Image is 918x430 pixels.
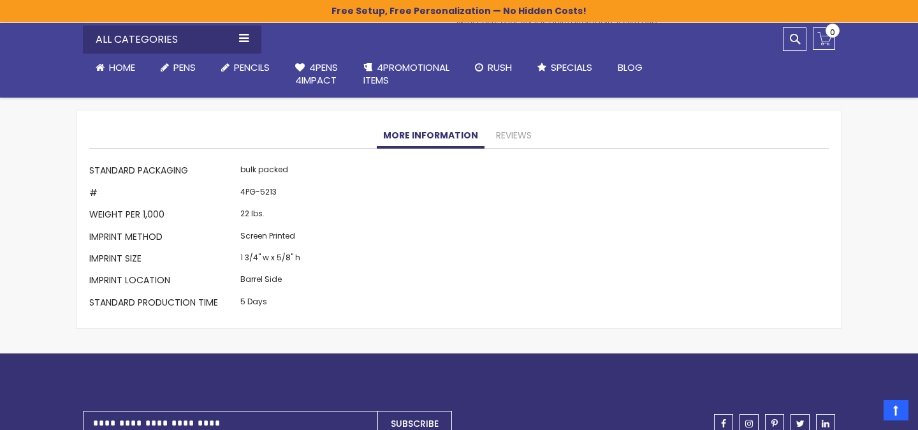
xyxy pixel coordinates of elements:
[237,249,303,271] td: 1 3/4" w x 5/8" h
[89,293,237,315] th: Standard Production Time
[83,26,261,54] div: All Categories
[884,400,908,420] a: Top
[377,123,484,149] a: More Information
[208,54,282,82] a: Pencils
[525,54,605,82] a: Specials
[148,54,208,82] a: Pens
[721,419,726,428] span: facebook
[237,293,303,315] td: 5 Days
[173,61,196,74] span: Pens
[237,183,303,205] td: 4PG-5213
[237,205,303,227] td: 22 lbs.
[237,161,303,183] td: bulk packed
[295,61,338,87] span: 4Pens 4impact
[237,271,303,293] td: Barrel Side
[351,54,462,95] a: 4PROMOTIONALITEMS
[822,419,829,428] span: linkedin
[618,61,643,74] span: Blog
[89,249,237,271] th: Imprint Size
[234,61,270,74] span: Pencils
[488,61,512,74] span: Rush
[605,54,655,82] a: Blog
[89,227,237,249] th: Imprint Method
[237,227,303,249] td: Screen Printed
[89,205,237,227] th: Weight per 1,000
[89,183,237,205] th: #
[83,54,148,82] a: Home
[462,54,525,82] a: Rush
[89,271,237,293] th: Imprint Location
[796,419,805,428] span: twitter
[109,61,135,74] span: Home
[745,419,753,428] span: instagram
[771,419,778,428] span: pinterest
[830,26,835,38] span: 0
[89,161,237,183] th: Standard Packaging
[813,27,835,50] a: 0
[490,123,538,149] a: Reviews
[391,417,439,430] span: Subscribe
[282,54,351,95] a: 4Pens4impact
[551,61,592,74] span: Specials
[363,61,449,87] span: 4PROMOTIONAL ITEMS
